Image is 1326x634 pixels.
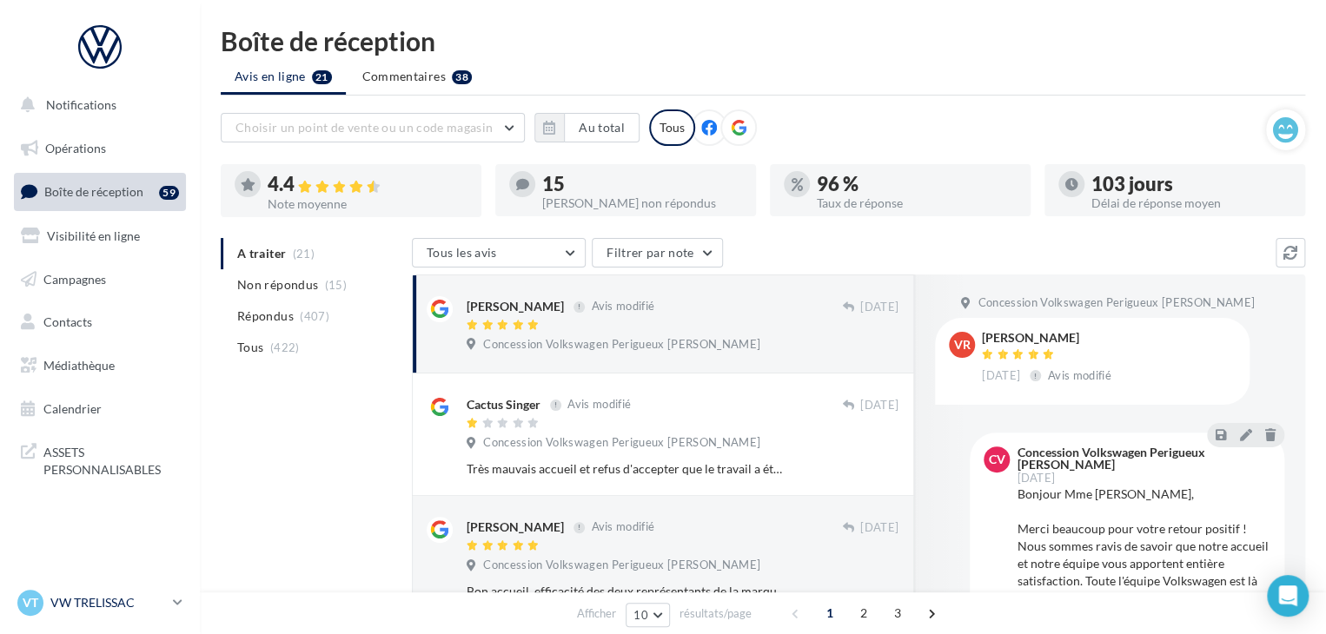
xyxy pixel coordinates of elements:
[46,97,116,112] span: Notifications
[626,603,670,627] button: 10
[483,337,760,353] span: Concession Volkswagen Perigueux [PERSON_NAME]
[467,298,564,315] div: [PERSON_NAME]
[10,130,189,167] a: Opérations
[542,175,742,194] div: 15
[982,332,1115,344] div: [PERSON_NAME]
[45,141,106,155] span: Opérations
[817,175,1017,194] div: 96 %
[221,113,525,142] button: Choisir un point de vente ou un code magasin
[1017,472,1055,484] span: [DATE]
[850,599,878,627] span: 2
[10,87,182,123] button: Notifications
[577,605,616,622] span: Afficher
[884,599,912,627] span: 3
[467,396,540,413] div: Cactus Singer
[10,304,189,340] a: Contacts
[412,238,586,267] button: Tous les avis
[14,586,186,619] a: VT VW TRELISSAC
[50,594,166,611] p: VW TRELISSAC
[43,401,102,416] span: Calendrier
[10,391,189,427] a: Calendrier
[467,583,786,600] div: Bon accueil, efficacité des deux représentants de la marque VW. Découverte du client, engagement,...
[23,594,38,611] span: VT
[47,228,140,243] span: Visibilité en ligne
[1091,197,1291,209] div: Délai de réponse moyen
[270,340,300,354] span: (422)
[816,599,844,627] span: 1
[860,300,898,315] span: [DATE]
[680,605,752,622] span: résultats/page
[591,520,654,534] span: Avis modifié
[978,295,1255,311] span: Concession Volkswagen Perigueux [PERSON_NAME]
[10,347,189,384] a: Médiathèque
[221,28,1305,54] div: Boîte de réception
[10,218,189,254] a: Visibilité en ligne
[10,173,189,210] a: Boîte de réception59
[300,309,329,323] span: (407)
[633,608,648,622] span: 10
[483,558,760,573] span: Concession Volkswagen Perigueux [PERSON_NAME]
[325,278,347,292] span: (15)
[649,109,695,146] div: Tous
[467,460,786,478] div: Très mauvais accueil et refus d'accepter que le travail a été mal fait... à moi de payer à nouvea...
[534,113,640,142] button: Au total
[268,175,467,195] div: 4.4
[467,518,564,536] div: [PERSON_NAME]
[989,451,1005,468] span: CV
[237,276,318,294] span: Non répondus
[591,300,654,314] span: Avis modifié
[982,368,1020,384] span: [DATE]
[954,336,971,353] span: vr
[235,120,493,135] span: Choisir un point de vente ou un code magasin
[237,307,294,325] span: Répondus
[483,435,760,451] span: Concession Volkswagen Perigueux [PERSON_NAME]
[237,339,263,356] span: Tous
[1048,368,1111,382] span: Avis modifié
[43,440,179,478] span: ASSETS PERSONNALISABLES
[44,184,143,199] span: Boîte de réception
[362,68,446,85] span: Commentaires
[567,398,631,412] span: Avis modifié
[1267,575,1309,617] div: Open Intercom Messenger
[1017,446,1267,471] div: Concession Volkswagen Perigueux [PERSON_NAME]
[268,198,467,210] div: Note moyenne
[860,398,898,413] span: [DATE]
[10,261,189,298] a: Campagnes
[427,245,497,260] span: Tous les avis
[542,197,742,209] div: [PERSON_NAME] non répondus
[452,70,472,84] div: 38
[43,271,106,286] span: Campagnes
[1091,175,1291,194] div: 103 jours
[159,186,179,200] div: 59
[592,238,723,267] button: Filtrer par note
[10,433,189,485] a: ASSETS PERSONNALISABLES
[817,197,1017,209] div: Taux de réponse
[43,314,92,329] span: Contacts
[43,358,115,373] span: Médiathèque
[564,113,640,142] button: Au total
[860,520,898,536] span: [DATE]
